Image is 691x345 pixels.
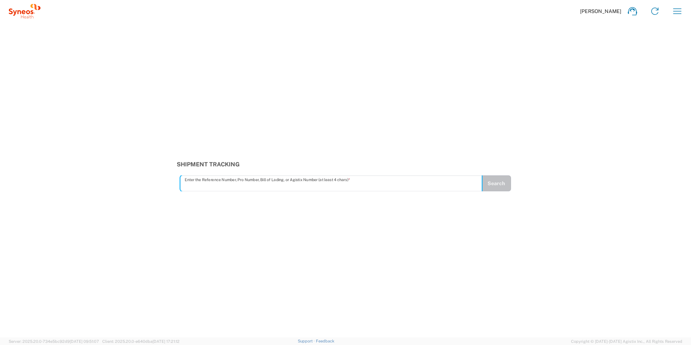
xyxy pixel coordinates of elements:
[316,339,334,343] a: Feedback
[298,339,316,343] a: Support
[580,8,621,14] span: [PERSON_NAME]
[9,339,99,344] span: Server: 2025.20.0-734e5bc92d9
[102,339,180,344] span: Client: 2025.20.0-e640dba
[70,339,99,344] span: [DATE] 09:51:07
[571,338,682,345] span: Copyright © [DATE]-[DATE] Agistix Inc., All Rights Reserved
[177,161,515,168] h3: Shipment Tracking
[153,339,180,344] span: [DATE] 17:21:12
